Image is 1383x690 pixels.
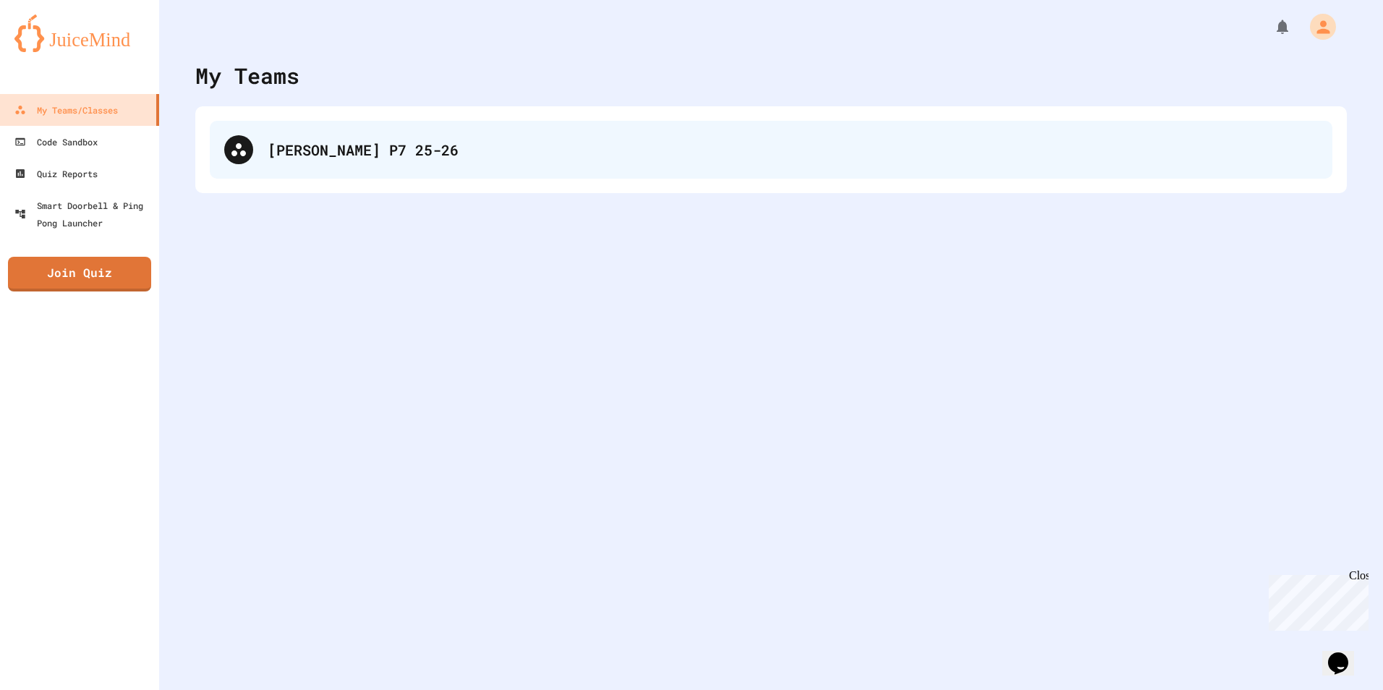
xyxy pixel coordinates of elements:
div: Chat with us now!Close [6,6,100,92]
div: My Teams/Classes [14,101,118,119]
iframe: chat widget [1322,632,1369,676]
div: My Teams [195,59,299,92]
div: My Account [1295,10,1340,43]
div: [PERSON_NAME] P7 25-26 [210,121,1332,179]
img: logo-orange.svg [14,14,145,52]
div: Quiz Reports [14,165,98,182]
a: Join Quiz [8,257,151,291]
div: Code Sandbox [14,133,98,150]
div: My Notifications [1247,14,1295,39]
iframe: chat widget [1263,569,1369,631]
div: [PERSON_NAME] P7 25-26 [268,139,1318,161]
div: Smart Doorbell & Ping Pong Launcher [14,197,153,231]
